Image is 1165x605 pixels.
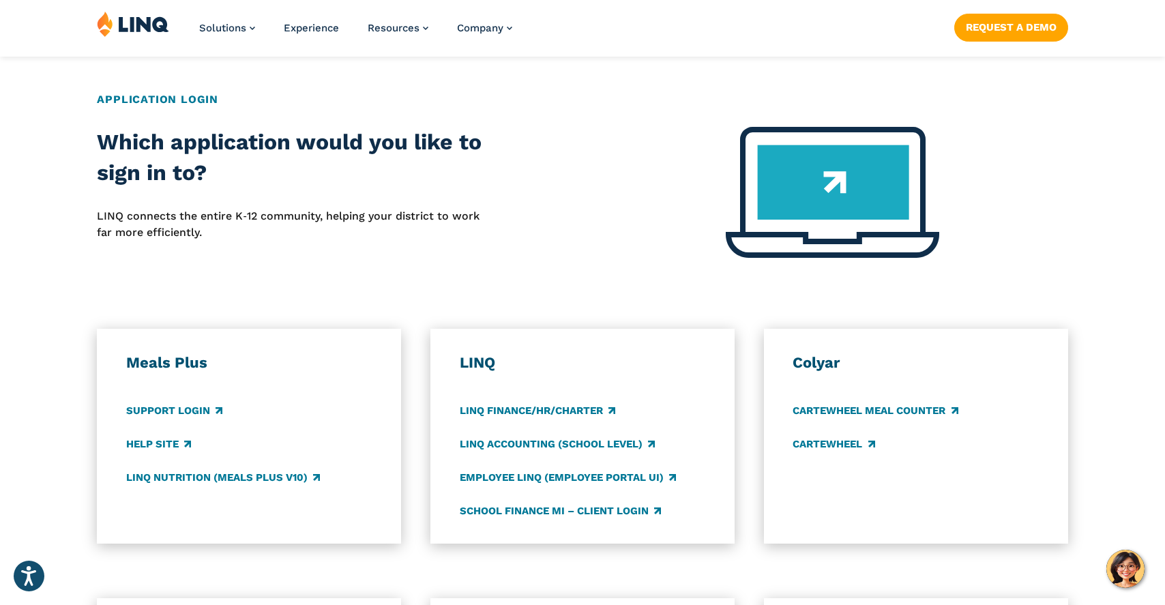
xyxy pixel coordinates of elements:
h3: LINQ [460,353,705,372]
h2: Which application would you like to sign in to? [97,127,484,189]
h3: Meals Plus [126,353,372,372]
a: CARTEWHEEL Meal Counter [793,403,958,418]
a: Employee LINQ (Employee Portal UI) [460,470,676,485]
nav: Primary Navigation [199,11,512,56]
a: CARTEWHEEL [793,437,874,452]
p: LINQ connects the entire K‑12 community, helping your district to work far more efficiently. [97,208,484,241]
a: LINQ Finance/HR/Charter [460,403,615,418]
a: Help Site [126,437,191,452]
a: LINQ Accounting (school level) [460,437,655,452]
span: Resources [368,22,419,34]
h3: Colyar [793,353,1038,372]
a: Experience [284,22,339,34]
span: Solutions [199,22,246,34]
a: Company [457,22,512,34]
a: Request a Demo [954,14,1068,41]
img: LINQ | K‑12 Software [97,11,169,37]
h2: Application Login [97,91,1067,108]
nav: Button Navigation [954,11,1068,41]
a: Support Login [126,403,222,418]
a: Resources [368,22,428,34]
span: Company [457,22,503,34]
button: Hello, have a question? Let’s chat. [1106,550,1145,588]
a: School Finance MI – Client Login [460,503,661,518]
a: Solutions [199,22,255,34]
a: LINQ Nutrition (Meals Plus v10) [126,470,320,485]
